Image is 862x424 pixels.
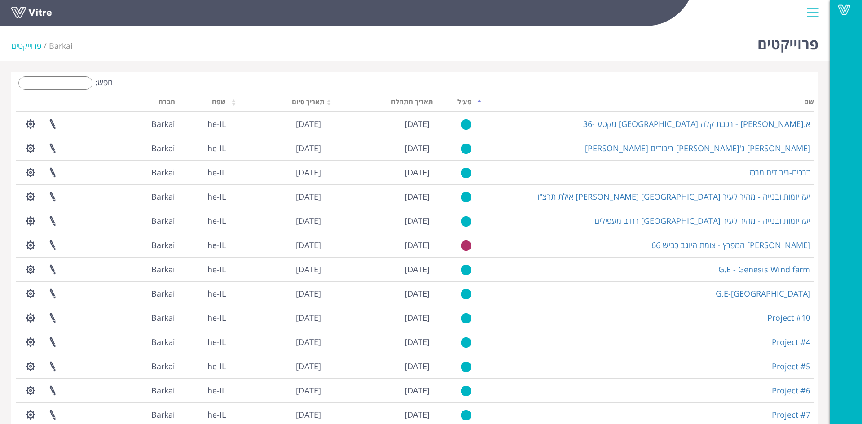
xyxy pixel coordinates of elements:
[772,361,810,372] a: Project #5
[229,257,325,281] td: [DATE]
[461,410,471,421] img: yes
[179,209,229,233] td: he-IL
[179,95,229,112] th: שפה
[179,354,229,378] td: he-IL
[151,215,175,226] span: 201
[179,112,229,136] td: he-IL
[151,385,175,396] span: 201
[151,288,175,299] span: 201
[461,385,471,397] img: yes
[325,136,433,160] td: [DATE]
[179,330,229,354] td: he-IL
[179,378,229,402] td: he-IL
[325,184,433,209] td: [DATE]
[585,143,810,153] a: [PERSON_NAME] ג'[PERSON_NAME]-ריבודים [PERSON_NAME]
[718,264,810,275] a: G.E - Genesis Wind farm
[433,95,475,112] th: פעיל
[475,95,814,112] th: שם: activate to sort column descending
[11,40,49,52] li: פרוייקטים
[179,306,229,330] td: he-IL
[461,119,471,130] img: yes
[229,160,325,184] td: [DATE]
[151,312,175,323] span: 201
[325,330,433,354] td: [DATE]
[461,143,471,154] img: yes
[461,216,471,227] img: yes
[537,191,810,202] a: יעז יזמות ובנייה - מהיר לעיר [GEOGRAPHIC_DATA] [PERSON_NAME] אילת תרצ"ו
[767,312,810,323] a: Project #10
[325,378,433,402] td: [DATE]
[651,240,810,250] a: [PERSON_NAME] המפרץ - צומת היוגב כביש 66
[179,257,229,281] td: he-IL
[229,233,325,257] td: [DATE]
[229,184,325,209] td: [DATE]
[151,118,175,129] span: 201
[461,264,471,275] img: yes
[772,385,810,396] a: Project #6
[18,76,92,90] input: חפש:
[325,209,433,233] td: [DATE]
[179,233,229,257] td: he-IL
[151,240,175,250] span: 201
[461,337,471,348] img: yes
[229,306,325,330] td: [DATE]
[461,313,471,324] img: yes
[325,257,433,281] td: [DATE]
[151,167,175,178] span: 201
[583,118,810,129] a: א.[PERSON_NAME] - רכבת קלה [GEOGRAPHIC_DATA] מקטע -36
[325,95,433,112] th: תאריך התחלה: activate to sort column ascending
[325,160,433,184] td: [DATE]
[151,264,175,275] span: 201
[325,112,433,136] td: [DATE]
[118,95,179,112] th: חברה
[229,209,325,233] td: [DATE]
[461,240,471,251] img: no
[461,361,471,372] img: yes
[772,337,810,347] a: Project #4
[229,112,325,136] td: [DATE]
[772,409,810,420] a: Project #7
[179,281,229,306] td: he-IL
[229,95,325,112] th: תאריך סיום: activate to sort column ascending
[179,184,229,209] td: he-IL
[229,378,325,402] td: [DATE]
[594,215,810,226] a: יעז יזמות ובנייה - מהיר לעיר [GEOGRAPHIC_DATA] רחוב מעפילים
[716,288,810,299] a: G.E-[GEOGRAPHIC_DATA]
[151,143,175,153] span: 201
[179,136,229,160] td: he-IL
[749,167,810,178] a: דרכים-ריבודים מרכז
[325,306,433,330] td: [DATE]
[229,136,325,160] td: [DATE]
[229,330,325,354] td: [DATE]
[151,409,175,420] span: 201
[151,361,175,372] span: 201
[325,281,433,306] td: [DATE]
[49,40,73,51] span: 201
[151,337,175,347] span: 201
[229,354,325,378] td: [DATE]
[461,288,471,300] img: yes
[151,191,175,202] span: 201
[325,354,433,378] td: [DATE]
[229,281,325,306] td: [DATE]
[461,167,471,179] img: yes
[461,192,471,203] img: yes
[179,160,229,184] td: he-IL
[325,233,433,257] td: [DATE]
[16,76,113,90] label: חפש:
[757,22,818,61] h1: פרוייקטים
